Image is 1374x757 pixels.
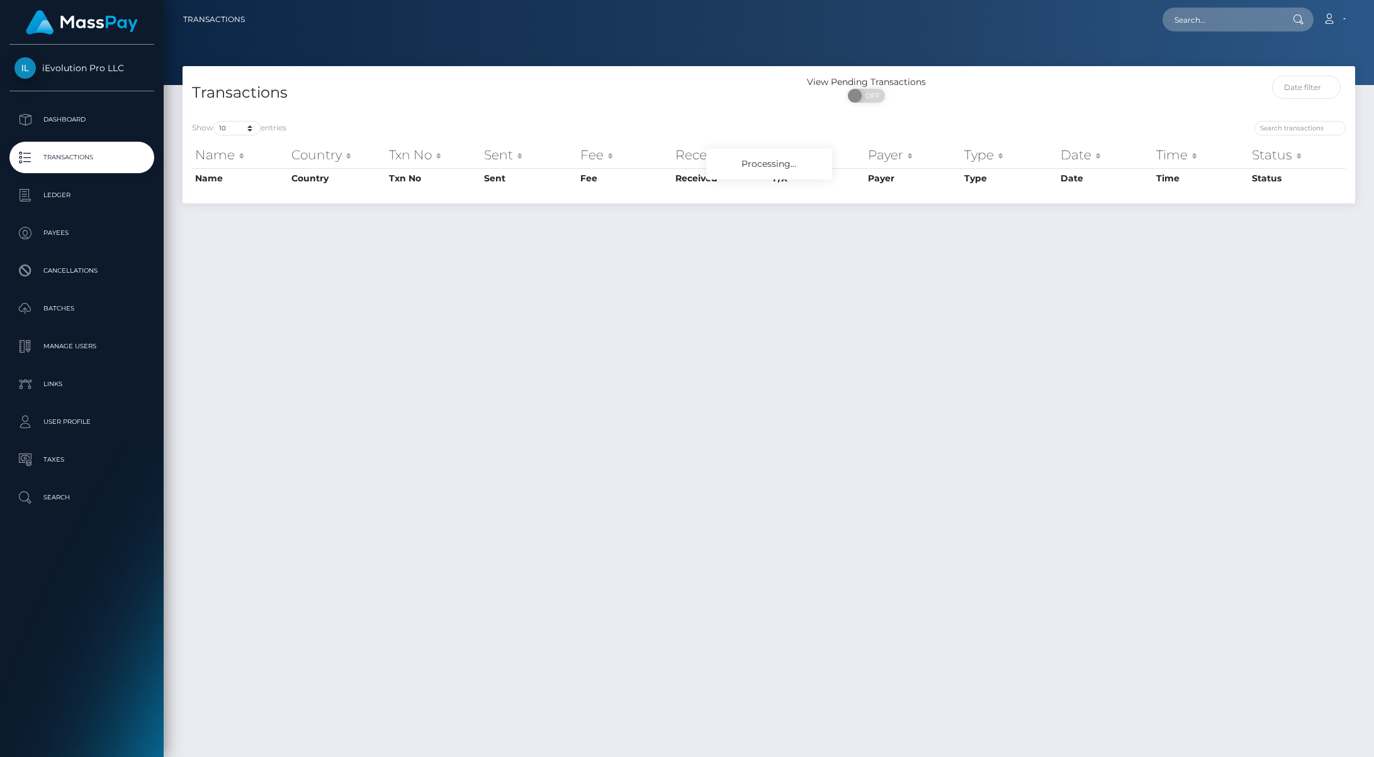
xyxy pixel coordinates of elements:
[14,261,149,280] p: Cancellations
[9,62,154,74] span: iEvolution Pro LLC
[9,368,154,400] a: Links
[9,217,154,249] a: Payees
[1163,8,1281,31] input: Search...
[961,168,1057,188] th: Type
[14,299,149,318] p: Batches
[961,142,1057,168] th: Type
[855,89,886,103] span: OFF
[769,76,964,89] div: View Pending Transactions
[1153,142,1249,168] th: Time
[9,104,154,135] a: Dashboard
[9,406,154,438] a: User Profile
[192,168,288,188] th: Name
[14,186,149,205] p: Ledger
[14,375,149,394] p: Links
[481,142,577,168] th: Sent
[288,168,386,188] th: Country
[14,224,149,242] p: Payees
[213,121,261,135] select: Showentries
[192,142,288,168] th: Name
[1153,168,1249,188] th: Time
[1057,168,1153,188] th: Date
[14,413,149,431] p: User Profile
[9,255,154,287] a: Cancellations
[386,168,481,188] th: Txn No
[1249,142,1346,168] th: Status
[1249,168,1346,188] th: Status
[288,142,386,168] th: Country
[9,179,154,211] a: Ledger
[672,168,770,188] th: Received
[865,142,961,168] th: Payer
[9,293,154,324] a: Batches
[1272,76,1341,99] input: Date filter
[9,331,154,362] a: Manage Users
[183,6,245,33] a: Transactions
[14,450,149,469] p: Taxes
[14,337,149,356] p: Manage Users
[14,488,149,507] p: Search
[672,142,770,168] th: Received
[9,444,154,475] a: Taxes
[14,148,149,167] p: Transactions
[1254,121,1346,135] input: Search transactions
[14,57,36,79] img: iEvolution Pro LLC
[577,168,672,188] th: Fee
[1057,142,1153,168] th: Date
[770,142,865,168] th: F/X
[577,142,672,168] th: Fee
[14,110,149,129] p: Dashboard
[9,482,154,513] a: Search
[706,149,832,179] div: Processing...
[865,168,961,188] th: Payer
[192,121,286,135] label: Show entries
[481,168,577,188] th: Sent
[386,142,481,168] th: Txn No
[192,82,760,104] h4: Transactions
[26,10,138,35] img: MassPay Logo
[9,142,154,173] a: Transactions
